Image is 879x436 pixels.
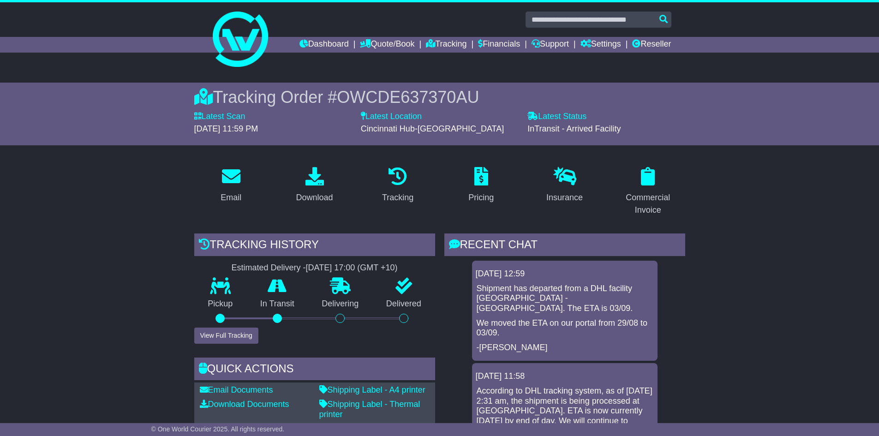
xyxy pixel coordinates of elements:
p: Delivered [372,299,435,309]
p: We moved the ETA on our portal from 29/08 to 03/09. [477,318,653,338]
div: [DATE] 17:00 (GMT +10) [306,263,398,273]
label: Latest Location [361,112,422,122]
div: RECENT CHAT [444,233,685,258]
a: Insurance [540,164,589,207]
a: Tracking [426,37,466,53]
div: Quick Actions [194,358,435,382]
a: Dashboard [299,37,349,53]
a: Pricing [462,164,500,207]
label: Latest Status [527,112,586,122]
div: Tracking [382,191,413,204]
a: Quote/Book [360,37,414,53]
a: Download Documents [200,400,289,409]
label: Latest Scan [194,112,245,122]
span: © One World Courier 2025. All rights reserved. [151,425,285,433]
div: Tracking history [194,233,435,258]
div: Insurance [546,191,583,204]
a: Email [215,164,247,207]
p: Shipment has departed from a DHL facility [GEOGRAPHIC_DATA] - [GEOGRAPHIC_DATA]. The ETA is 03/09. [477,284,653,314]
a: Settings [580,37,621,53]
div: Commercial Invoice [617,191,679,216]
div: Download [296,191,333,204]
a: Email Documents [200,385,273,394]
p: -[PERSON_NAME] [477,343,653,353]
p: Pickup [194,299,247,309]
a: Reseller [632,37,671,53]
a: Shipping Label - Thermal printer [319,400,420,419]
a: Shipping Label - A4 printer [319,385,425,394]
div: [DATE] 11:58 [476,371,654,382]
span: OWCDE637370AU [337,88,479,107]
div: Tracking Order # [194,87,685,107]
a: Financials [478,37,520,53]
div: Estimated Delivery - [194,263,435,273]
a: Download [290,164,339,207]
div: Pricing [468,191,494,204]
a: Tracking [376,164,419,207]
div: [DATE] 12:59 [476,269,654,279]
a: Commercial Invoice [611,164,685,220]
a: Support [532,37,569,53]
span: InTransit - Arrived Facility [527,124,621,133]
span: [DATE] 11:59 PM [194,124,258,133]
span: Cincinnati Hub-[GEOGRAPHIC_DATA] [361,124,504,133]
p: In Transit [246,299,308,309]
p: Delivering [308,299,373,309]
div: Email [221,191,241,204]
button: View Full Tracking [194,328,258,344]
